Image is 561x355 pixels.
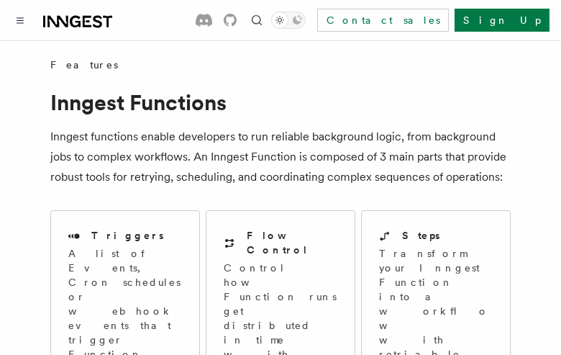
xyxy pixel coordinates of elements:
h2: Flow Control [247,228,337,257]
a: Contact sales [317,9,449,32]
h2: Steps [402,228,440,243]
button: Find something... [248,12,265,29]
h2: Triggers [91,228,164,243]
button: Toggle navigation [12,12,29,29]
a: Sign Up [455,9,549,32]
p: Inngest functions enable developers to run reliable background logic, from background jobs to com... [50,127,511,187]
h1: Inngest Functions [50,89,511,115]
button: Toggle dark mode [271,12,306,29]
span: Features [50,58,118,72]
